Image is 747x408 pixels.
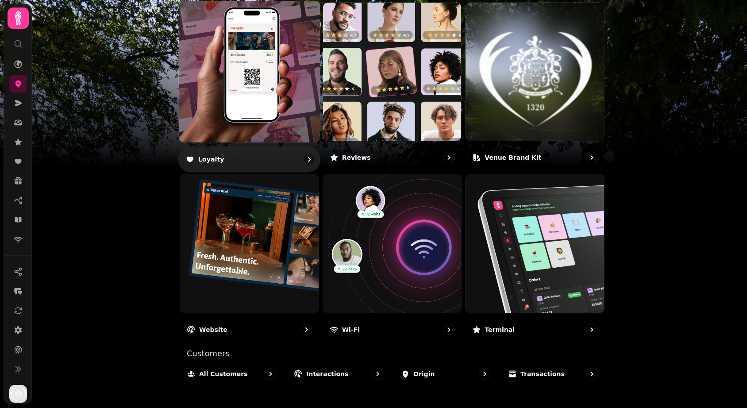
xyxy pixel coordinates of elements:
[587,153,596,162] svg: go to
[373,370,382,378] svg: go to
[466,174,604,313] img: Terminal
[394,361,497,387] a: Origin
[323,2,462,171] a: ReviewsReviews
[480,370,489,378] svg: go to
[342,325,360,334] p: Wi-Fi
[187,350,605,358] p: Customers
[9,385,27,403] img: User avatar
[444,153,453,162] svg: go to
[501,361,605,387] a: Transactions
[466,3,604,141] img: aHR0cHM6Ly9maWxlcy5zdGFtcGVkZS5haS82ODdhMDJjYS02NWQxLTRkZGYtOTQxOC1kZDQ5ZGQ5NmU0M2QvbWVkaWEvMjRmM...
[180,361,283,387] a: All customers
[323,174,462,343] a: Wi-FiWi-Fi
[465,2,605,171] a: Venue brand kitVenue brand kit
[178,0,320,172] a: LoyaltyLoyalty
[323,174,462,313] img: Wi-Fi
[8,385,29,403] button: User avatar
[306,370,348,378] p: Interactions
[302,325,311,334] svg: go to
[520,370,565,378] p: Transactions
[587,370,596,378] svg: go to
[323,3,462,141] img: Reviews
[413,370,435,378] p: Origin
[266,370,275,378] svg: go to
[587,325,596,334] svg: go to
[180,174,319,313] img: Website
[485,325,515,334] p: Terminal
[199,325,227,334] p: Website
[199,370,248,378] p: All customers
[342,153,371,162] p: Reviews
[485,153,541,162] p: Venue brand kit
[198,154,224,163] p: Loyalty
[304,154,313,163] svg: go to
[287,361,390,387] a: Interactions
[180,174,319,343] a: WebsiteWebsite
[444,325,453,334] svg: go to
[465,174,605,343] a: TerminalTerminal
